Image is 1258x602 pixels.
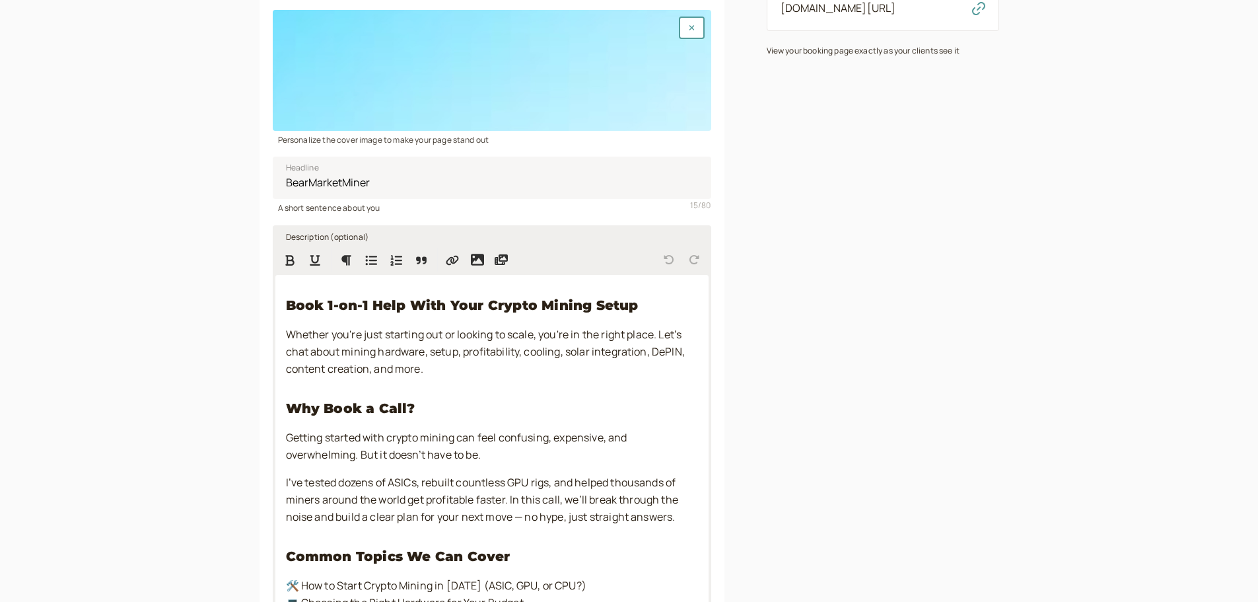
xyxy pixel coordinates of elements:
button: Format Bold [278,248,302,272]
a: [DOMAIN_NAME][URL] [781,1,896,15]
button: Remove [679,17,705,39]
button: Undo [657,248,681,272]
label: Description (optional) [275,229,369,243]
div: Personalize the cover image to make your page stand out [273,131,711,146]
strong: Why Book a Call? [286,400,415,416]
span: I’ve tested dozens of ASICs, rebuilt countless GPU rigs, and helped thousands of miners around th... [286,475,681,524]
span: Whether you're just starting out or looking to scale, you're in the right place. Let’s chat about... [286,327,687,376]
div: A short sentence about you [273,199,711,214]
span: Headline [286,161,319,174]
button: Insert Link [440,248,464,272]
input: Headline [273,157,711,199]
span: 🛠️ How to Start Crypto Mining in [DATE] (ASIC, GPU, or CPU?) [286,578,586,593]
button: Redo [682,248,706,272]
button: Numbered List [384,248,408,272]
button: Insert media [489,248,513,272]
small: View your booking page exactly as your clients see it [767,45,960,56]
button: Formatting Options [334,248,358,272]
button: Bulleted List [359,248,383,272]
strong: Common Topics We Can Cover [286,548,510,564]
strong: Book 1-on-1 Help With Your Crypto Mining Setup [286,297,639,313]
button: Insert image [466,248,489,272]
span: Getting started with crypto mining can feel confusing, expensive, and overwhelming. But it doesn’... [286,430,629,462]
button: Format Underline [303,248,327,272]
button: Quote [409,248,433,272]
